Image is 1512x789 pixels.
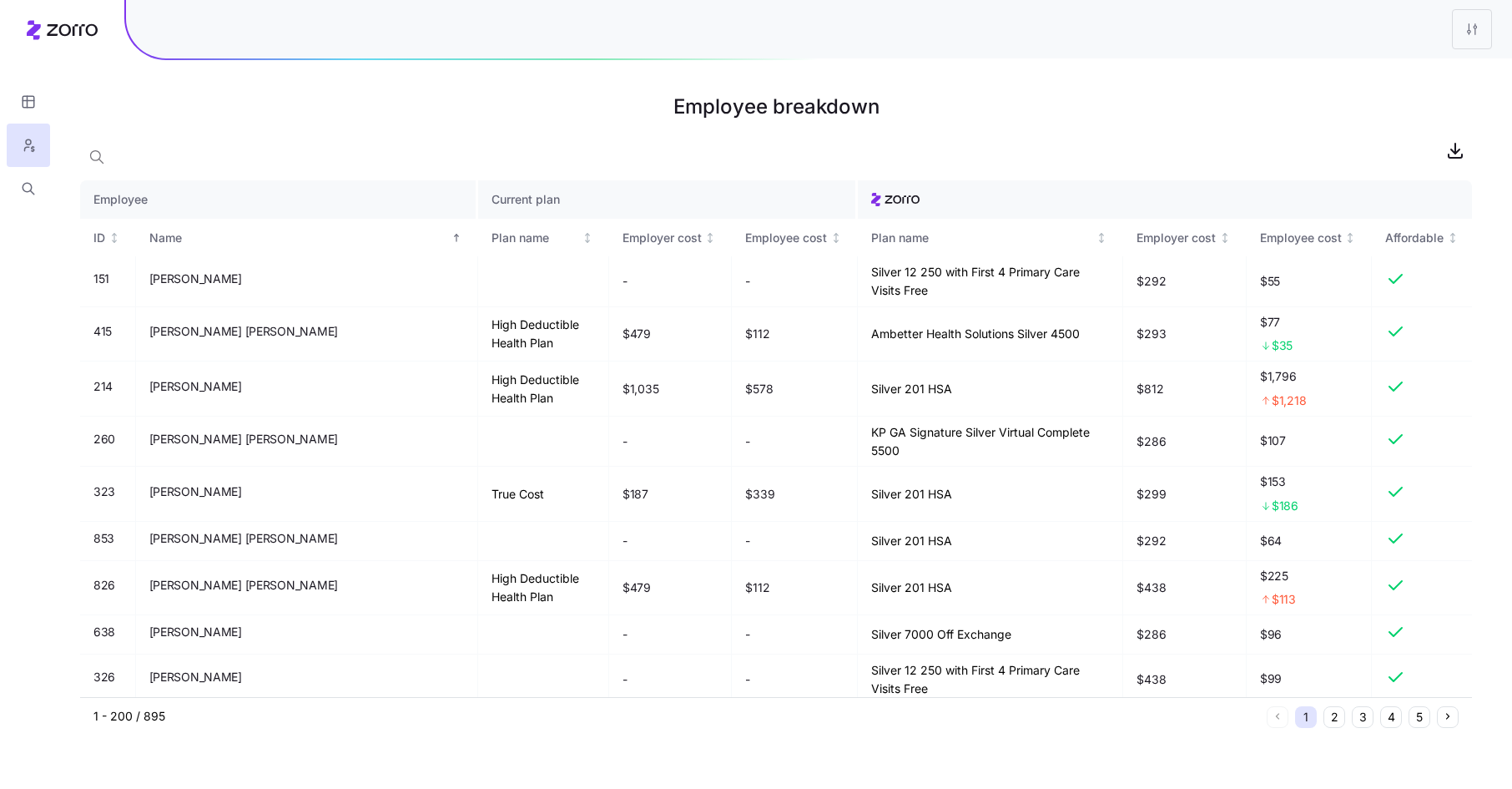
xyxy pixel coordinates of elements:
span: - [745,273,750,290]
span: 638 [93,624,115,640]
div: Not sorted [1219,232,1231,244]
div: Not sorted [108,232,120,244]
div: Not sorted [830,232,842,244]
span: $113 [1272,591,1296,608]
th: NameSorted ascending [136,219,478,257]
button: 5 [1409,706,1430,728]
th: Employer costNot sorted [1123,219,1247,257]
td: Ambetter Health Solutions Silver 4500 [858,307,1124,362]
span: $77 [1260,314,1358,331]
span: 151 [93,271,109,287]
td: Silver 12 250 with First 4 Primary Care Visits Free [858,655,1124,705]
span: $187 [622,486,648,503]
div: Plan name [491,229,579,247]
span: $107 [1260,432,1358,449]
div: Employer cost [1137,229,1216,247]
button: 3 [1352,706,1373,728]
span: $578 [745,381,773,397]
span: $292 [1137,273,1166,290]
span: $35 [1272,337,1293,354]
span: [PERSON_NAME] [149,271,242,287]
span: 826 [93,577,115,594]
div: Sorted ascending [451,232,462,244]
span: $55 [1260,273,1358,290]
span: $438 [1137,671,1166,688]
span: $225 [1260,568,1358,584]
td: High Deductible Health Plan [478,362,609,417]
th: IDNot sorted [80,219,136,257]
th: Plan nameNot sorted [478,219,609,257]
span: - [745,626,750,643]
span: $1,218 [1272,392,1306,409]
span: 260 [93,431,115,448]
td: KP GA Signature Silver Virtual Complete 5500 [858,417,1124,467]
button: 4 [1380,706,1402,728]
td: High Deductible Health Plan [478,561,609,616]
th: Employee costNot sorted [732,219,858,257]
th: Employee [80,180,478,219]
span: $186 [1272,498,1298,514]
span: [PERSON_NAME] [149,624,242,640]
td: Silver 201 HSA [858,362,1124,417]
div: Not sorted [1447,232,1459,244]
span: - [745,533,750,549]
button: Previous page [1267,706,1288,728]
span: $479 [622,326,651,342]
td: High Deductible Health Plan [478,307,609,362]
span: $99 [1260,670,1358,687]
span: $153 [1260,473,1358,490]
span: $286 [1137,433,1166,450]
div: Name [149,229,448,247]
span: 323 [93,483,115,500]
th: Current plan [478,180,858,219]
div: Employee cost [1260,229,1342,247]
span: $96 [1260,626,1358,643]
div: Affordable [1385,229,1444,247]
span: $292 [1137,533,1166,549]
span: $112 [745,326,769,342]
span: $438 [1137,579,1166,596]
span: - [622,533,627,549]
td: Silver 12 250 with First 4 Primary Care Visits Free [858,256,1124,306]
span: - [622,626,627,643]
span: - [622,433,627,450]
div: 1 - 200 / 895 [93,708,1260,725]
span: [PERSON_NAME] [PERSON_NAME] [149,530,338,547]
span: 326 [93,669,115,685]
button: Next page [1437,706,1459,728]
div: ID [93,229,105,247]
span: $64 [1260,533,1358,549]
div: Employee cost [745,229,827,247]
span: 214 [93,378,113,395]
span: - [622,273,627,290]
th: Plan nameNot sorted [858,219,1124,257]
th: Employee costNot sorted [1247,219,1373,257]
td: Silver 7000 Off Exchange [858,615,1124,655]
span: $1,035 [622,381,658,397]
span: [PERSON_NAME] [149,669,242,685]
span: [PERSON_NAME] [PERSON_NAME] [149,323,338,340]
span: - [745,433,750,450]
td: True Cost [478,467,609,522]
span: [PERSON_NAME] [PERSON_NAME] [149,577,338,594]
div: Employer cost [622,229,702,247]
span: $1,796 [1260,368,1358,385]
span: $299 [1137,486,1166,503]
span: $293 [1137,326,1166,342]
div: Not sorted [1096,232,1107,244]
span: $339 [745,486,774,503]
button: 1 [1295,706,1317,728]
span: - [622,671,627,688]
span: $812 [1137,381,1163,397]
div: Not sorted [582,232,593,244]
span: [PERSON_NAME] [149,378,242,395]
span: - [745,671,750,688]
span: [PERSON_NAME] [PERSON_NAME] [149,431,338,448]
span: $286 [1137,626,1166,643]
span: $112 [745,579,769,596]
span: [PERSON_NAME] [149,483,242,500]
div: Not sorted [1344,232,1356,244]
td: Silver 201 HSA [858,522,1124,561]
td: Silver 201 HSA [858,467,1124,522]
span: $479 [622,579,651,596]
